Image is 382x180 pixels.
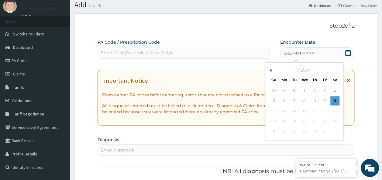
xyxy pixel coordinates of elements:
div: Choose Tuesday, September 30th, 2025 [290,86,299,95]
div: Not available Thursday, October 30th, 2025 [310,127,319,136]
div: Sa [332,77,338,82]
div: Not available Tuesday, October 28th, 2025 [290,127,299,136]
img: d_794563401_company_1708531726252_794563401 [11,30,25,45]
p: How may I help you today? [300,168,352,174]
div: Not available Tuesday, October 14th, 2025 [290,107,299,116]
h1: Important Notice [102,77,148,84]
div: Tu [292,77,297,82]
div: Th [312,77,317,82]
label: PA Code / Prescription Code [98,39,160,45]
div: Choose Friday, October 3rd, 2025 [320,86,329,95]
div: Choose Saturday, October 4th, 2025 [330,86,339,95]
div: [DATE] [268,68,341,74]
h1: Add [74,1,377,9]
div: Choose Tuesday, October 7th, 2025 [290,97,299,106]
span: Tariffs [13,85,24,90]
div: Chat with us now [32,34,102,42]
a: Online [21,14,36,18]
label: Diagnosis [98,137,119,143]
div: Not available Thursday, October 23rd, 2025 [310,117,319,126]
span: Dashboard [13,45,33,50]
button: Previous Month [268,69,271,72]
div: Not available Sunday, October 26th, 2025 [270,127,279,136]
p: [PERSON_NAME] [21,6,61,11]
p: All diagnoses entered must be linked to a claim item. Diagnosis & Claim Items that are visible bu... [102,103,350,115]
div: We're Online! [300,162,352,168]
p: Step 2 of 2 [98,23,355,29]
span: Claims [13,71,25,77]
span: DD-MM-YYYY [284,50,314,56]
div: Not available Friday, October 24th, 2025 [320,117,329,126]
label: Encounter Date [280,39,315,45]
div: Not available Wednesday, October 22nd, 2025 [300,117,309,126]
textarea: Type your message and hit 'Enter' [3,118,116,139]
p: Please enter PA codes before entering items that are not attached to a PA code [102,92,350,98]
div: Not available Sunday, October 12th, 2025 [270,107,279,116]
div: Not available Monday, October 20th, 2025 [280,117,289,126]
div: We [302,77,307,82]
div: Not available Friday, October 31st, 2025 [320,127,329,136]
div: Not available Monday, October 27th, 2025 [280,127,289,136]
div: Not available Saturday, October 18th, 2025 [330,107,339,116]
small: New Claim [86,3,107,8]
span: We're online! [35,52,84,114]
div: Mo [281,77,287,82]
p: NB: All diagnosis must be linked to a claim item [98,168,355,175]
div: Choose Monday, October 6th, 2025 [280,97,289,106]
div: Choose Saturday, October 11th, 2025 [330,97,339,106]
div: Not available Thursday, October 16th, 2025 [310,107,319,116]
div: Not available Saturday, October 25th, 2025 [330,117,339,126]
div: Choose Sunday, September 28th, 2025 [270,86,279,95]
div: Not available Tuesday, October 21st, 2025 [290,117,299,126]
div: Choose Thursday, October 2nd, 2025 [310,86,319,95]
div: Choose Sunday, October 5th, 2025 [270,97,279,106]
div: Not available Sunday, October 19th, 2025 [270,117,279,126]
div: Fr [322,77,327,82]
div: Not available Wednesday, October 29th, 2025 [300,127,309,136]
div: month 2025-10 [269,86,340,137]
div: Enter Code(Secondary Care Only) [101,50,172,56]
div: Not available Wednesday, October 15th, 2025 [300,107,309,116]
span: Tariff Negotiation [13,111,44,117]
a: Claims [338,3,354,8]
div: Not available Friday, October 17th, 2025 [320,107,329,116]
div: Minimize live chat window [100,3,114,18]
div: Enter diagnosis [101,147,134,153]
a: Dashboard [309,3,331,8]
div: Not available Monday, October 13th, 2025 [280,107,289,116]
div: Choose Wednesday, October 1st, 2025 [300,86,309,95]
div: Choose Wednesday, October 8th, 2025 [300,97,309,106]
div: Choose Friday, October 10th, 2025 [320,97,329,106]
li: New Claim [355,3,377,8]
span: Switch Providers [13,31,44,37]
div: Choose Monday, September 29th, 2025 [280,86,289,95]
div: Su [271,77,277,82]
div: Not available Saturday, November 1st, 2025 [330,127,339,136]
div: Choose Thursday, October 9th, 2025 [310,97,319,106]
